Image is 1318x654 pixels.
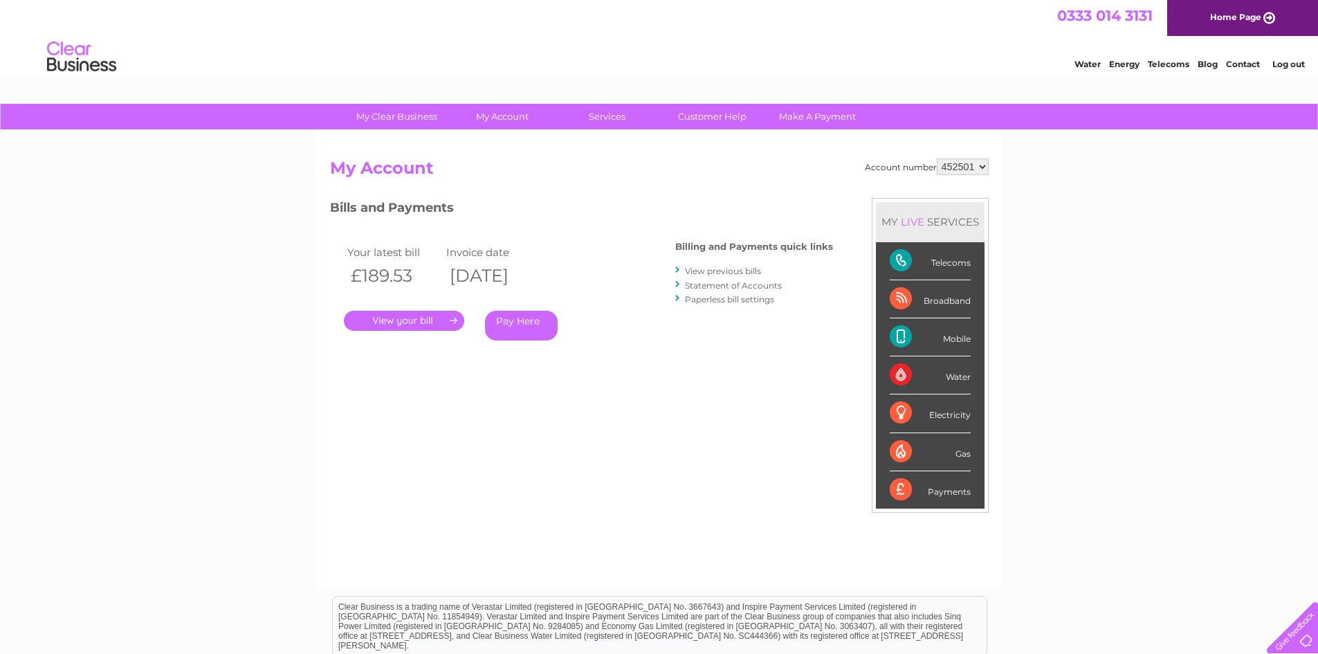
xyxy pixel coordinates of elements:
[1226,59,1260,69] a: Contact
[1057,7,1153,24] a: 0333 014 3131
[1074,59,1101,69] a: Water
[890,280,971,318] div: Broadband
[655,104,769,129] a: Customer Help
[46,36,117,78] img: logo.png
[485,311,558,340] a: Pay Here
[333,8,987,67] div: Clear Business is a trading name of Verastar Limited (registered in [GEOGRAPHIC_DATA] No. 3667643...
[1198,59,1218,69] a: Blog
[445,104,559,129] a: My Account
[344,262,443,290] th: £189.53
[890,433,971,471] div: Gas
[890,394,971,433] div: Electricity
[1109,59,1139,69] a: Energy
[340,104,454,129] a: My Clear Business
[330,158,989,185] h2: My Account
[344,243,443,262] td: Your latest bill
[890,318,971,356] div: Mobile
[443,262,542,290] th: [DATE]
[443,243,542,262] td: Invoice date
[685,266,761,276] a: View previous bills
[1148,59,1189,69] a: Telecoms
[675,242,833,252] h4: Billing and Payments quick links
[760,104,875,129] a: Make A Payment
[890,356,971,394] div: Water
[890,242,971,280] div: Telecoms
[685,294,774,305] a: Paperless bill settings
[550,104,664,129] a: Services
[865,158,989,175] div: Account number
[685,280,782,291] a: Statement of Accounts
[898,215,927,228] div: LIVE
[890,471,971,509] div: Payments
[344,311,464,331] a: .
[330,198,833,222] h3: Bills and Payments
[1272,59,1305,69] a: Log out
[876,202,985,242] div: MY SERVICES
